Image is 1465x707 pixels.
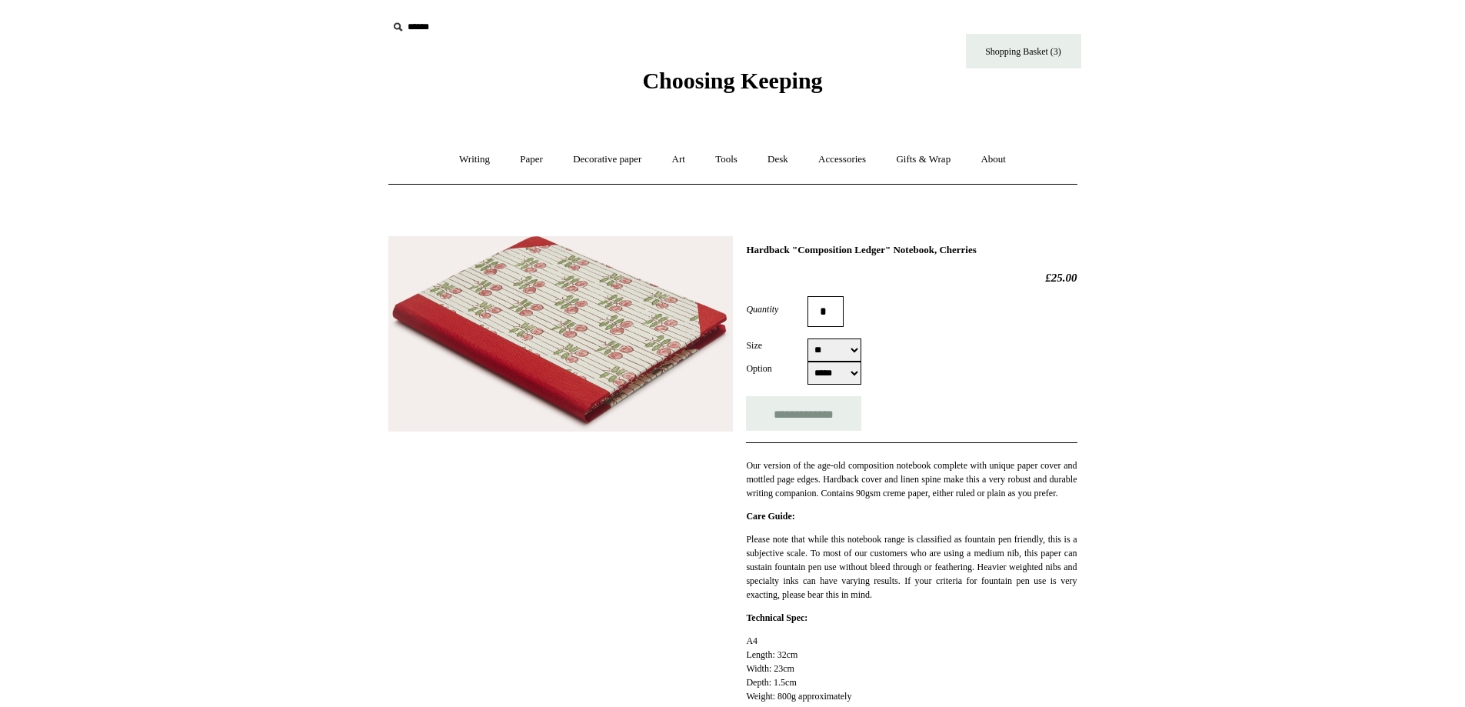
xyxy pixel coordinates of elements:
[746,634,1077,703] p: A4 Length: 32cm Width: 23cm Depth: 1.5cm Weight: 800g approximately
[966,34,1081,68] a: Shopping Basket (3)
[746,511,794,522] strong: Care Guide:
[642,68,822,93] span: Choosing Keeping
[746,338,807,352] label: Size
[746,612,807,623] strong: Technical Spec:
[445,139,504,180] a: Writing
[746,459,1077,500] p: Our version of the age-old composition notebook complete with unique paper cover and mottled page...
[967,139,1020,180] a: About
[388,236,733,432] img: Hardback "Composition Ledger" Notebook, Cherries
[506,139,557,180] a: Paper
[559,139,655,180] a: Decorative paper
[701,139,751,180] a: Tools
[754,139,802,180] a: Desk
[658,139,699,180] a: Art
[882,139,964,180] a: Gifts & Wrap
[746,271,1077,285] h2: £25.00
[746,362,807,375] label: Option
[746,302,807,316] label: Quantity
[804,139,880,180] a: Accessories
[746,532,1077,602] p: Please note that while this notebook range is classified as fountain pen friendly, this is a subj...
[642,80,822,91] a: Choosing Keeping
[746,244,1077,256] h1: Hardback "Composition Ledger" Notebook, Cherries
